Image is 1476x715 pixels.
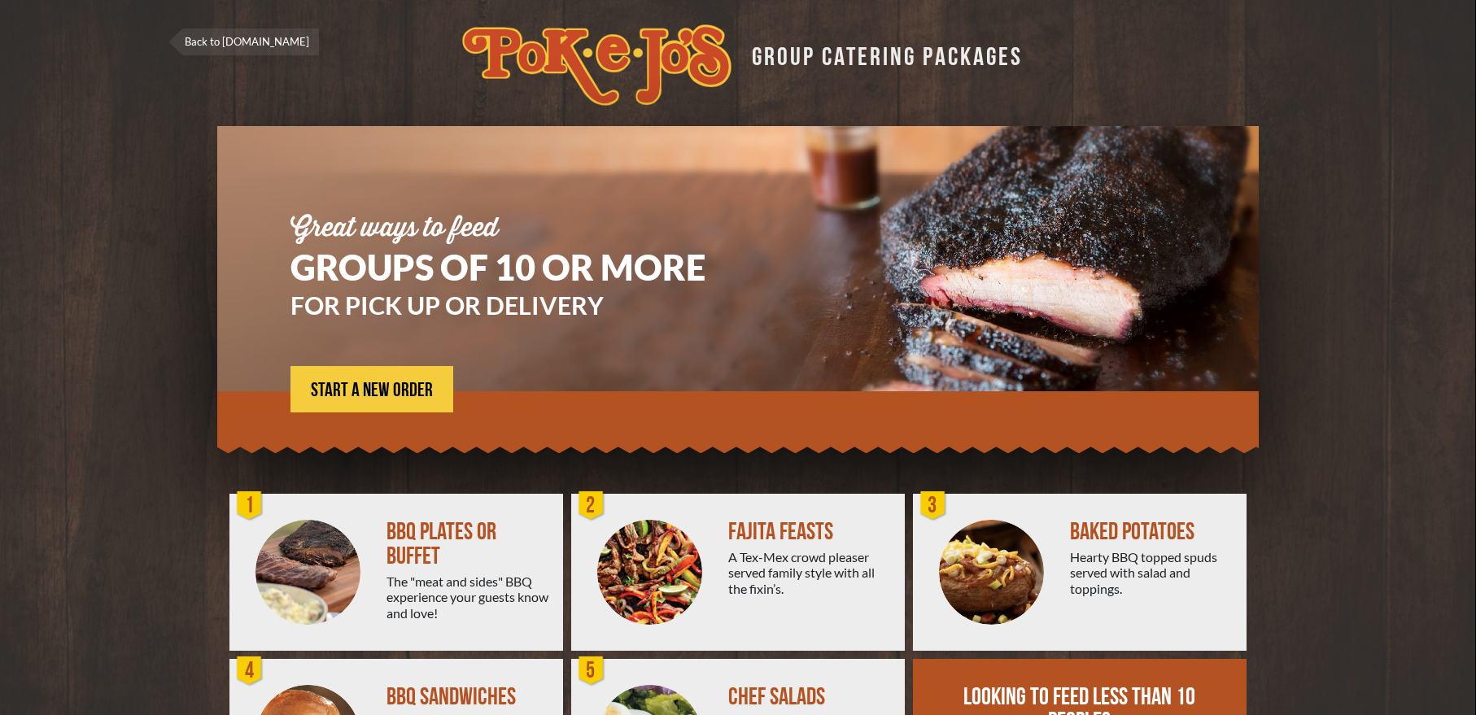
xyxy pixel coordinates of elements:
a: Back to [DOMAIN_NAME] [168,28,319,55]
img: logo.svg [462,24,731,106]
div: 5 [575,655,608,687]
div: Hearty BBQ topped spuds served with salad and toppings. [1070,549,1234,596]
a: START A NEW ORDER [290,366,453,412]
img: PEJ-Baked-Potato.png [939,520,1044,625]
h1: GROUPS OF 10 OR MORE [290,250,754,285]
div: 3 [917,490,950,522]
div: BAKED POTATOES [1070,520,1234,544]
div: GROUP CATERING PACKAGES [740,37,1023,69]
img: PEJ-Fajitas.png [597,520,702,625]
span: START A NEW ORDER [311,381,433,400]
div: 4 [234,655,266,687]
h3: FOR PICK UP OR DELIVERY [290,293,754,317]
div: 2 [575,490,608,522]
div: A Tex-Mex crowd pleaser served family style with all the fixin’s. [728,549,892,596]
div: The "meat and sides" BBQ experience your guests know and love! [386,573,550,621]
div: BBQ PLATES OR BUFFET [386,520,550,569]
img: PEJ-BBQ-Buffet.png [255,520,360,625]
div: 1 [234,490,266,522]
div: CHEF SALADS [728,685,892,709]
div: BBQ SANDWICHES [386,685,550,709]
div: FAJITA FEASTS [728,520,892,544]
div: Great ways to feed [290,216,754,242]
